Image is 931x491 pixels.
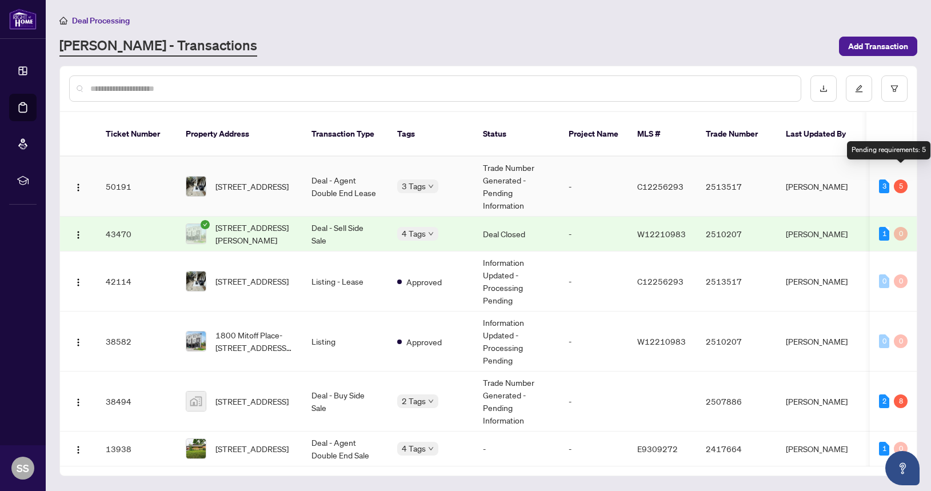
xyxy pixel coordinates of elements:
[560,112,628,157] th: Project Name
[215,329,293,354] span: 1800 Mitoff Place-[STREET_ADDRESS][PERSON_NAME]
[560,252,628,312] td: -
[215,442,289,455] span: [STREET_ADDRESS]
[474,252,560,312] td: Information Updated - Processing Pending
[894,274,908,288] div: 0
[879,227,889,241] div: 1
[637,181,684,191] span: C12256293
[215,395,289,408] span: [STREET_ADDRESS]
[697,157,777,217] td: 2513517
[74,278,83,287] img: Logo
[820,85,828,93] span: download
[560,372,628,432] td: -
[402,179,426,193] span: 3 Tags
[186,177,206,196] img: thumbnail-img
[474,432,560,466] td: -
[59,36,257,57] a: [PERSON_NAME] - Transactions
[855,85,863,93] span: edit
[885,451,920,485] button: Open asap
[894,227,908,241] div: 0
[201,220,210,229] span: check-circle
[186,392,206,411] img: thumbnail-img
[474,157,560,217] td: Trade Number Generated - Pending Information
[428,183,434,189] span: down
[879,334,889,348] div: 0
[894,394,908,408] div: 8
[697,112,777,157] th: Trade Number
[302,157,388,217] td: Deal - Agent Double End Lease
[97,217,177,252] td: 43470
[474,372,560,432] td: Trade Number Generated - Pending Information
[402,394,426,408] span: 2 Tags
[879,179,889,193] div: 3
[637,336,686,346] span: W12210983
[474,217,560,252] td: Deal Closed
[474,312,560,372] td: Information Updated - Processing Pending
[186,332,206,351] img: thumbnail-img
[406,276,442,288] span: Approved
[637,229,686,239] span: W12210983
[560,432,628,466] td: -
[697,252,777,312] td: 2513517
[59,17,67,25] span: home
[839,37,917,56] button: Add Transaction
[777,112,862,157] th: Last Updated By
[69,392,87,410] button: Logo
[69,440,87,458] button: Logo
[697,312,777,372] td: 2510207
[302,252,388,312] td: Listing - Lease
[428,446,434,452] span: down
[302,112,388,157] th: Transaction Type
[777,217,862,252] td: [PERSON_NAME]
[848,37,908,55] span: Add Transaction
[628,112,697,157] th: MLS #
[302,312,388,372] td: Listing
[215,275,289,288] span: [STREET_ADDRESS]
[894,442,908,456] div: 0
[777,432,862,466] td: [PERSON_NAME]
[894,334,908,348] div: 0
[637,444,678,454] span: E9309272
[847,141,930,159] div: Pending requirements: 5
[97,312,177,372] td: 38582
[186,272,206,291] img: thumbnail-img
[810,75,837,102] button: download
[846,75,872,102] button: edit
[388,112,474,157] th: Tags
[777,372,862,432] td: [PERSON_NAME]
[697,217,777,252] td: 2510207
[9,9,37,30] img: logo
[890,85,898,93] span: filter
[879,442,889,456] div: 1
[777,312,862,372] td: [PERSON_NAME]
[406,336,442,348] span: Approved
[97,112,177,157] th: Ticket Number
[69,225,87,243] button: Logo
[302,217,388,252] td: Deal - Sell Side Sale
[637,276,684,286] span: C12256293
[72,15,130,26] span: Deal Processing
[177,112,302,157] th: Property Address
[74,230,83,239] img: Logo
[302,372,388,432] td: Deal - Buy Side Sale
[97,372,177,432] td: 38494
[302,432,388,466] td: Deal - Agent Double End Sale
[74,445,83,454] img: Logo
[69,332,87,350] button: Logo
[74,398,83,407] img: Logo
[97,432,177,466] td: 13938
[894,179,908,193] div: 5
[74,183,83,192] img: Logo
[777,157,862,217] td: [PERSON_NAME]
[428,231,434,237] span: down
[69,177,87,195] button: Logo
[17,460,29,476] span: SS
[186,224,206,243] img: thumbnail-img
[428,398,434,404] span: down
[697,432,777,466] td: 2417664
[402,227,426,240] span: 4 Tags
[560,157,628,217] td: -
[881,75,908,102] button: filter
[560,217,628,252] td: -
[215,221,293,246] span: [STREET_ADDRESS][PERSON_NAME]
[879,274,889,288] div: 0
